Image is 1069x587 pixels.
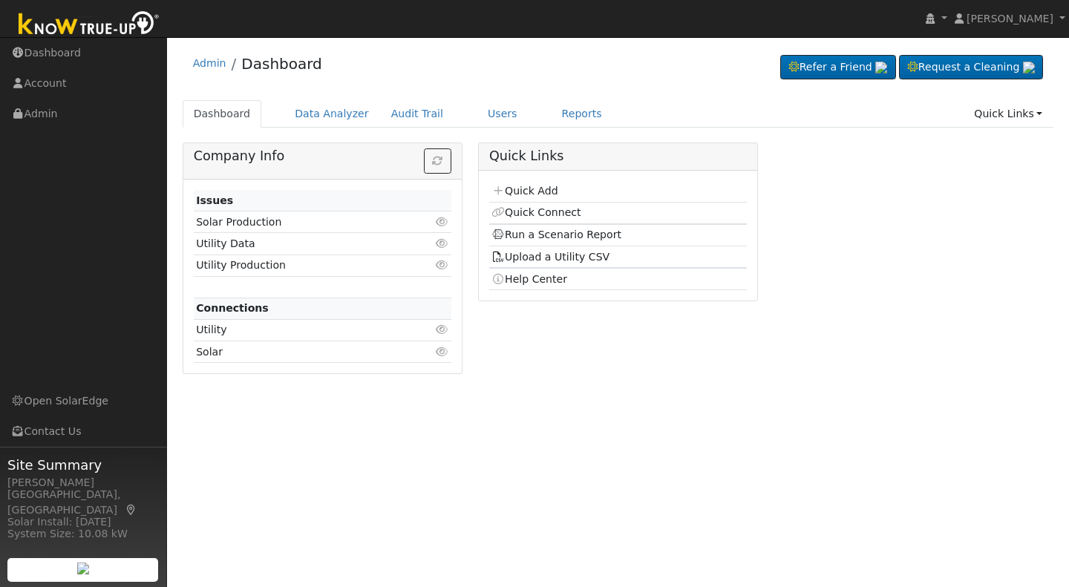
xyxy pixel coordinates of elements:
[7,475,159,491] div: [PERSON_NAME]
[196,302,269,314] strong: Connections
[491,185,558,197] a: Quick Add
[241,55,322,73] a: Dashboard
[477,100,529,128] a: Users
[7,455,159,475] span: Site Summary
[7,526,159,542] div: System Size: 10.08 kW
[491,206,581,218] a: Quick Connect
[491,251,609,263] a: Upload a Utility CSV
[196,194,233,206] strong: Issues
[194,319,410,341] td: Utility
[194,233,410,255] td: Utility Data
[125,504,138,516] a: Map
[436,260,449,270] i: Click to view
[899,55,1043,80] a: Request a Cleaning
[194,341,410,363] td: Solar
[183,100,262,128] a: Dashboard
[436,238,449,249] i: Click to view
[780,55,896,80] a: Refer a Friend
[194,211,410,233] td: Solar Production
[194,148,451,164] h5: Company Info
[193,57,226,69] a: Admin
[380,100,454,128] a: Audit Trail
[436,324,449,335] i: Click to view
[77,563,89,574] img: retrieve
[491,273,567,285] a: Help Center
[489,148,747,164] h5: Quick Links
[284,100,380,128] a: Data Analyzer
[551,100,613,128] a: Reports
[7,487,159,518] div: [GEOGRAPHIC_DATA], [GEOGRAPHIC_DATA]
[436,217,449,227] i: Click to view
[11,8,167,42] img: Know True-Up
[963,100,1053,128] a: Quick Links
[1023,62,1035,73] img: retrieve
[967,13,1053,24] span: [PERSON_NAME]
[194,255,410,276] td: Utility Production
[7,514,159,530] div: Solar Install: [DATE]
[491,229,621,240] a: Run a Scenario Report
[875,62,887,73] img: retrieve
[436,347,449,357] i: Click to view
